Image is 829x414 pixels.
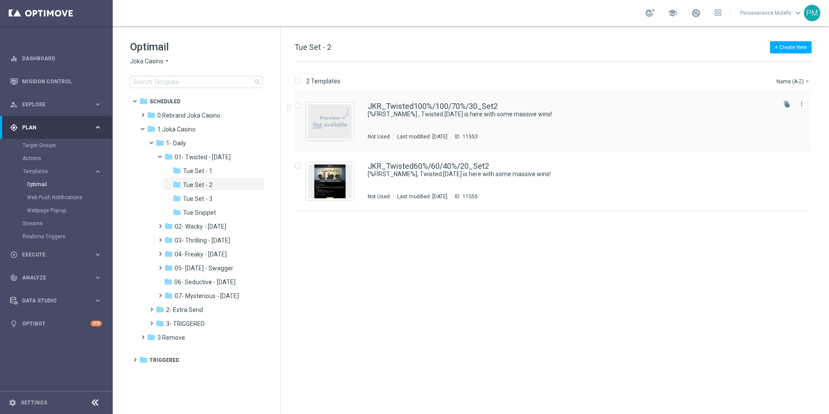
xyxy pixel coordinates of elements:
button: Joka Casino arrow_drop_down [130,57,170,66]
button: file_copy [781,99,793,110]
a: JKR_Twisted60%/60/40%/20_Set2 [368,162,489,170]
i: folder [173,208,181,217]
div: Data Studio [10,297,94,305]
div: 11553 [463,133,478,140]
span: 03- Thrilling - Thursday [175,237,230,244]
div: Not Used [368,133,390,140]
div: [%FIRST_NAME%], Twisted Tuesday is here with some massive wins! [368,170,774,178]
a: Mission Control [22,70,102,93]
a: Target Groups [23,142,90,149]
div: Optibot [10,312,102,335]
button: lightbulb Optibot +10 [10,320,102,327]
div: Templates [23,165,112,217]
a: JKR_Twisted100%/100/70%/30_Set2 [368,102,498,110]
div: Dashboard [10,47,102,70]
span: 04- Freaky - Friday [175,250,227,258]
a: Optimail [27,181,90,188]
i: folder [147,111,156,119]
i: folder [156,138,164,147]
button: Templates keyboard_arrow_right [23,168,102,175]
span: 06- Seductive - Sunday [174,278,235,286]
i: track_changes [10,274,18,282]
span: 0 Rebrand Joka Casino [157,112,220,119]
i: folder [173,194,181,203]
span: 05- Saturday - Swagger [175,264,233,272]
span: Tue Set - 3 [183,195,212,203]
div: 11555 [463,193,478,200]
span: Joka Casino [130,57,163,66]
a: [%FIRST_NAME%] , Twisted [DATE] is here with some massive wins! [368,110,754,118]
a: Webpage Pop-up [27,207,90,214]
a: Actions [23,155,90,162]
div: Explore [10,101,94,108]
button: + Create New [770,41,812,53]
div: Data Studio keyboard_arrow_right [10,297,102,304]
div: ID: [451,193,478,200]
i: lightbulb [10,320,18,328]
span: Data Studio [22,298,94,303]
i: folder [164,263,173,272]
span: 1- Daily [166,139,186,147]
span: 07- Mysterious - Monday [175,292,239,300]
div: Templates [23,169,94,174]
button: Mission Control [10,78,102,85]
span: 02- Wacky - Wednesday [175,223,226,230]
i: arrow_drop_down [804,78,811,85]
i: keyboard_arrow_right [94,100,102,108]
button: Name (A-Z)arrow_drop_down [776,76,812,86]
i: keyboard_arrow_right [94,273,102,282]
a: Dashboard [22,47,102,70]
i: folder [156,305,164,314]
span: 2- Extra Send [166,306,203,314]
div: Not Used [368,193,390,200]
span: 3- TRIGGERED [166,320,205,328]
i: folder [164,291,173,300]
div: [%FIRST_NAME%] , Twisted Tuesday is here with some massive wins! [368,110,774,118]
div: Execute [10,251,94,259]
p: 2 Templates [306,77,340,85]
i: equalizer [10,55,18,62]
span: 3 Remove [157,334,185,342]
div: Actions [23,152,112,165]
a: Realtime Triggers [23,233,90,240]
h1: Optimail [130,40,263,54]
i: folder [164,152,173,161]
button: person_search Explore keyboard_arrow_right [10,101,102,108]
i: folder [164,222,173,230]
span: Tue Set - 2 [294,43,331,52]
a: Settings [21,400,47,405]
i: person_search [10,101,18,108]
button: gps_fixed Plan keyboard_arrow_right [10,124,102,131]
i: folder [173,166,181,175]
span: search [254,79,261,85]
span: Plan [22,125,94,130]
div: ID: [451,133,478,140]
div: Realtime Triggers [23,230,112,243]
span: Tue Set - 2 [183,181,212,189]
span: school [668,8,677,18]
div: +10 [91,321,102,326]
button: equalizer Dashboard [10,55,102,62]
input: Search Template [130,76,263,88]
i: keyboard_arrow_right [94,296,102,305]
div: Streams [23,217,112,230]
div: Analyze [10,274,94,282]
button: play_circle_outline Execute keyboard_arrow_right [10,251,102,258]
i: folder [147,125,156,133]
span: 01- Twisted - Tuesday [175,153,231,161]
i: gps_fixed [10,124,18,131]
i: keyboard_arrow_right [94,123,102,131]
i: folder [156,319,164,328]
i: folder [164,277,173,286]
i: more_vert [798,100,805,107]
i: arrow_drop_down [163,57,170,66]
img: noPreview.jpg [308,105,352,138]
div: Webpage Pop-up [27,204,112,217]
div: Optimail [27,178,112,191]
div: Target Groups [23,139,112,152]
div: Web Push Notifications [27,191,112,204]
